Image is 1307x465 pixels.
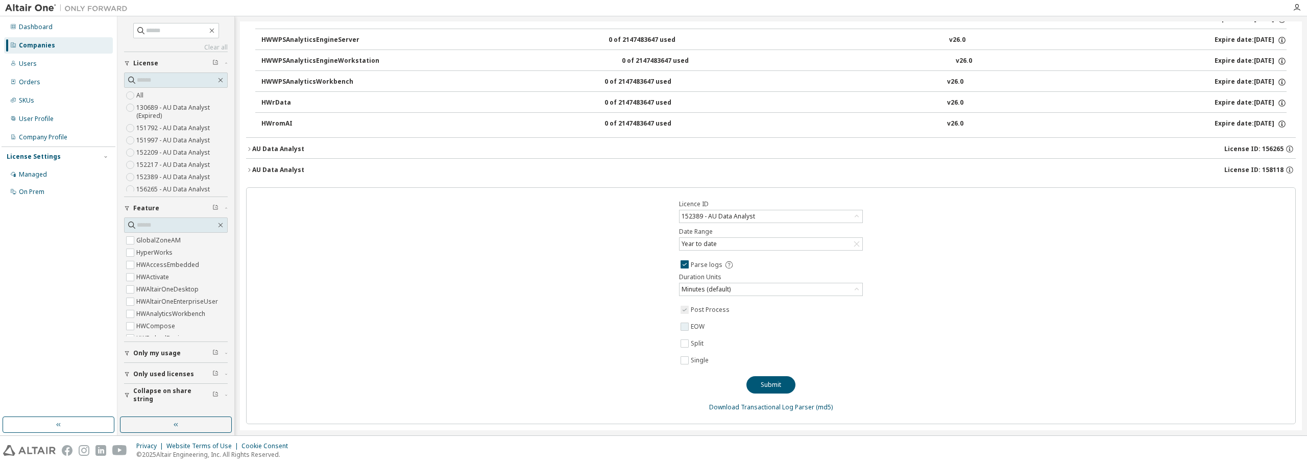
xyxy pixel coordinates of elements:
[112,445,127,456] img: youtube.svg
[261,78,353,87] div: HWWPSAnalyticsWorkbench
[124,197,228,219] button: Feature
[709,403,814,411] a: Download Transactional Log Parser
[261,29,1287,52] button: HWWPSAnalyticsEngineServer0 of 2147483647 usedv26.0Expire date:[DATE]
[136,442,166,450] div: Privacy
[241,442,294,450] div: Cookie Consent
[691,321,707,333] label: EOW
[680,238,718,250] div: Year to date
[261,57,379,66] div: HWWPSAnalyticsEngineWorkstation
[691,354,711,366] label: Single
[19,60,37,68] div: Users
[679,228,863,236] label: Date Range
[136,102,228,122] label: 130689 - AU Data Analyst (Expired)
[5,3,133,13] img: Altair One
[949,36,965,45] div: v26.0
[19,133,67,141] div: Company Profile
[1224,166,1284,174] span: License ID: 158118
[79,445,89,456] img: instagram.svg
[136,296,220,308] label: HWAltairOneEnterpriseUser
[136,450,294,459] p: © 2025 Altair Engineering, Inc. All Rights Reserved.
[124,342,228,364] button: Only my usage
[3,445,56,456] img: altair_logo.svg
[212,391,219,399] span: Clear filter
[124,363,228,385] button: Only used licenses
[136,146,212,159] label: 152209 - AU Data Analyst
[212,204,219,212] span: Clear filter
[604,99,696,108] div: 0 of 2147483647 used
[136,332,184,345] label: HWEmbedBasic
[136,271,171,283] label: HWActivate
[136,134,212,146] label: 151997 - AU Data Analyst
[133,349,181,357] span: Only my usage
[680,238,862,250] div: Year to date
[212,370,219,378] span: Clear filter
[136,283,201,296] label: HWAltairOneDesktop
[136,308,207,320] label: HWAnalyticsWorkbench
[1215,99,1287,108] div: Expire date: [DATE]
[19,170,47,179] div: Managed
[956,57,972,66] div: v26.0
[261,92,1287,114] button: HWrData0 of 2147483647 usedv26.0Expire date:[DATE]
[133,387,212,403] span: Collapse on share string
[246,159,1296,181] button: AU Data AnalystLicense ID: 158118
[691,337,706,350] label: Split
[261,71,1287,93] button: HWWPSAnalyticsWorkbench0 of 2147483647 usedv26.0Expire date:[DATE]
[133,370,194,378] span: Only used licenses
[1215,78,1287,87] div: Expire date: [DATE]
[947,119,963,129] div: v26.0
[816,403,833,411] a: (md5)
[679,273,863,281] label: Duration Units
[680,284,732,295] div: Minutes (default)
[680,283,862,296] div: Minutes (default)
[947,78,963,87] div: v26.0
[136,183,212,195] label: 156265 - AU Data Analyst
[604,119,696,129] div: 0 of 2147483647 used
[1215,57,1287,66] div: Expire date: [DATE]
[691,304,732,316] label: Post Process
[212,349,219,357] span: Clear filter
[62,445,72,456] img: facebook.svg
[261,50,1287,72] button: HWWPSAnalyticsEngineWorkstation0 of 2147483647 usedv26.0Expire date:[DATE]
[261,36,359,45] div: HWWPSAnalyticsEngineServer
[124,52,228,75] button: License
[212,59,219,67] span: Clear filter
[136,259,201,271] label: HWAccessEmbedded
[252,145,304,153] div: AU Data Analyst
[261,113,1287,135] button: HWromAI0 of 2147483647 usedv26.0Expire date:[DATE]
[19,96,34,105] div: SKUs
[609,36,700,45] div: 0 of 2147483647 used
[261,119,353,129] div: HWromAI
[1215,119,1287,129] div: Expire date: [DATE]
[136,234,183,247] label: GlobalZoneAM
[133,59,158,67] span: License
[691,261,722,269] span: Parse logs
[19,188,44,196] div: On Prem
[19,41,55,50] div: Companies
[1224,145,1284,153] span: License ID: 156265
[1215,36,1287,45] div: Expire date: [DATE]
[252,166,304,174] div: AU Data Analyst
[680,211,757,222] div: 152389 - AU Data Analyst
[136,171,212,183] label: 152389 - AU Data Analyst
[261,99,353,108] div: HWrData
[246,138,1296,160] button: AU Data AnalystLicense ID: 156265
[19,23,53,31] div: Dashboard
[680,210,862,223] div: 152389 - AU Data Analyst
[746,376,795,394] button: Submit
[136,89,146,102] label: All
[622,57,714,66] div: 0 of 2147483647 used
[95,445,106,456] img: linkedin.svg
[19,115,54,123] div: User Profile
[679,200,863,208] label: Licence ID
[166,442,241,450] div: Website Terms of Use
[7,153,61,161] div: License Settings
[136,247,175,259] label: HyperWorks
[124,43,228,52] a: Clear all
[136,122,212,134] label: 151792 - AU Data Analyst
[947,99,963,108] div: v26.0
[133,204,159,212] span: Feature
[19,78,40,86] div: Orders
[136,320,177,332] label: HWCompose
[124,384,228,406] button: Collapse on share string
[136,159,212,171] label: 152217 - AU Data Analyst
